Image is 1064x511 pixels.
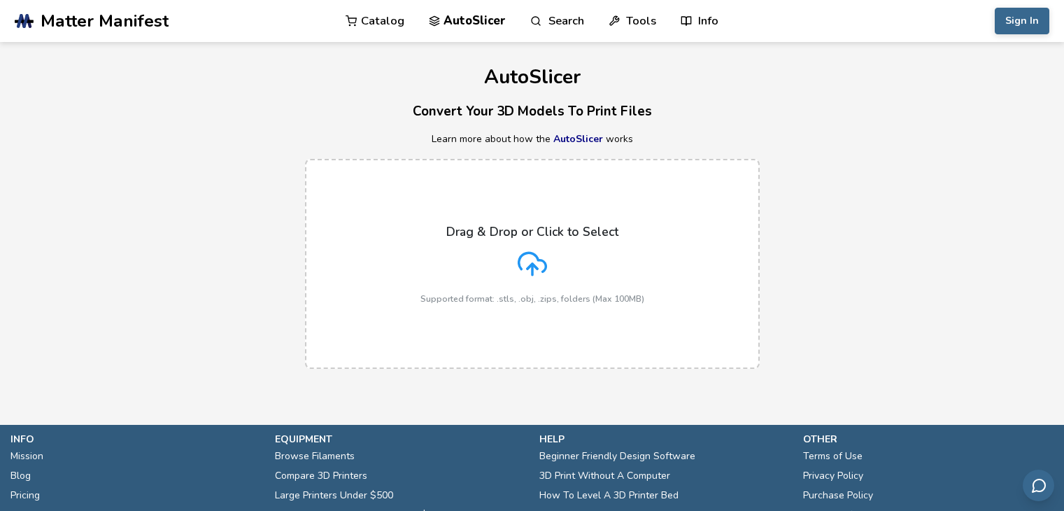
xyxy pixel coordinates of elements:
a: Pricing [10,486,40,505]
p: Supported format: .stls, .obj, .zips, folders (Max 100MB) [420,294,644,304]
a: Compare 3D Printers [275,466,367,486]
a: Privacy Policy [803,466,863,486]
a: Browse Filaments [275,447,355,466]
a: Large Printers Under $500 [275,486,393,505]
a: How To Level A 3D Printer Bed [539,486,679,505]
a: Beginner Friendly Design Software [539,447,695,466]
a: 3D Print Without A Computer [539,466,670,486]
a: AutoSlicer [553,132,603,146]
p: equipment [275,432,525,447]
p: info [10,432,261,447]
a: Blog [10,466,31,486]
p: help [539,432,790,447]
a: Mission [10,447,43,466]
button: Sign In [995,8,1049,34]
p: Drag & Drop or Click to Select [446,225,618,239]
a: Terms of Use [803,447,863,466]
button: Send feedback via email [1023,470,1054,501]
p: other [803,432,1054,447]
span: Matter Manifest [41,11,169,31]
a: Purchase Policy [803,486,873,505]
